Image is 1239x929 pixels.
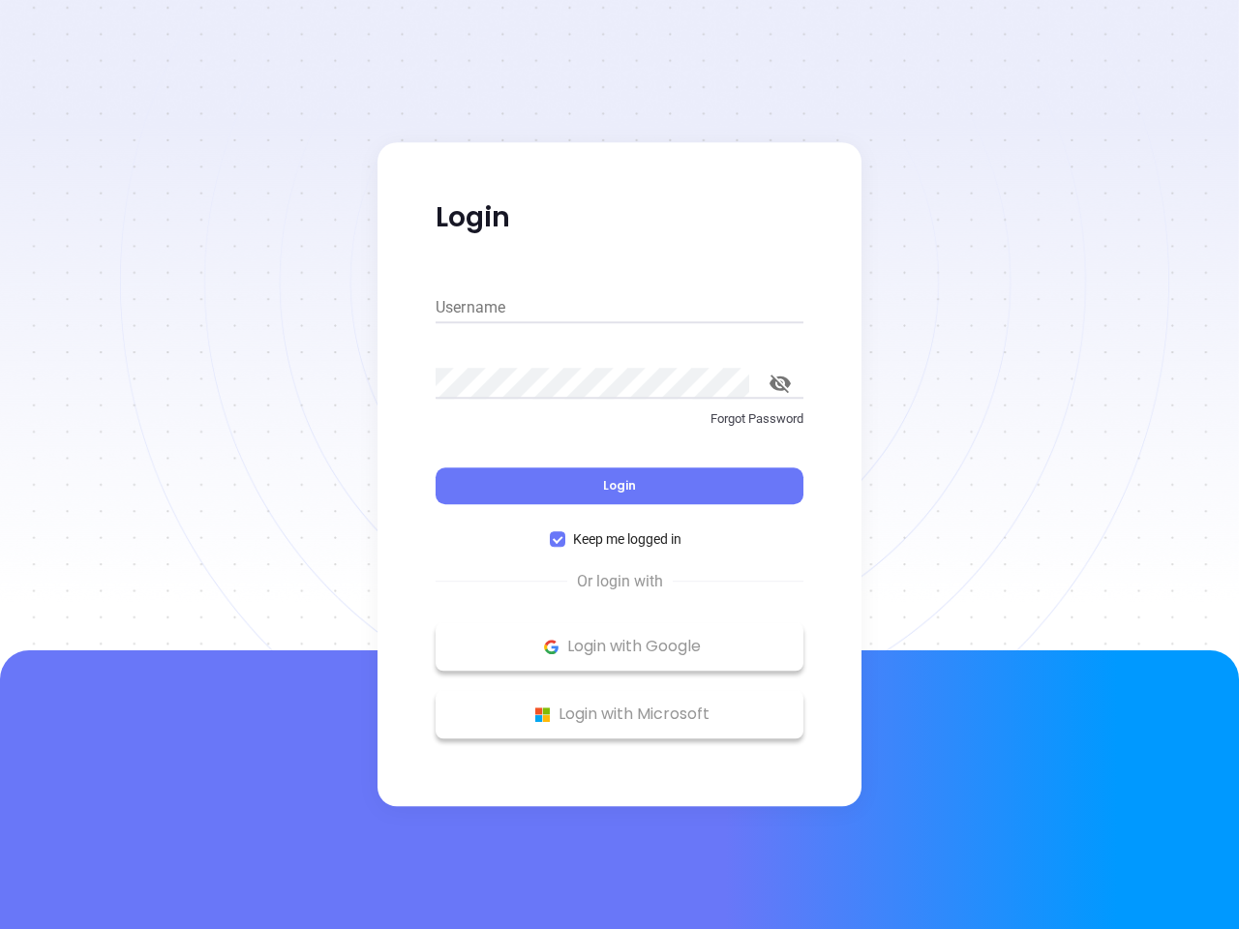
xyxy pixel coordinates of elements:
button: Google Logo Login with Google [436,622,803,671]
p: Login with Microsoft [445,700,794,729]
button: toggle password visibility [757,360,803,406]
p: Login with Google [445,632,794,661]
a: Forgot Password [436,409,803,444]
span: Login [603,477,636,494]
button: Microsoft Logo Login with Microsoft [436,690,803,738]
p: Forgot Password [436,409,803,429]
span: Or login with [567,570,673,593]
span: Keep me logged in [565,528,689,550]
img: Microsoft Logo [530,703,555,727]
p: Login [436,200,803,235]
button: Login [436,467,803,504]
img: Google Logo [539,635,563,659]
